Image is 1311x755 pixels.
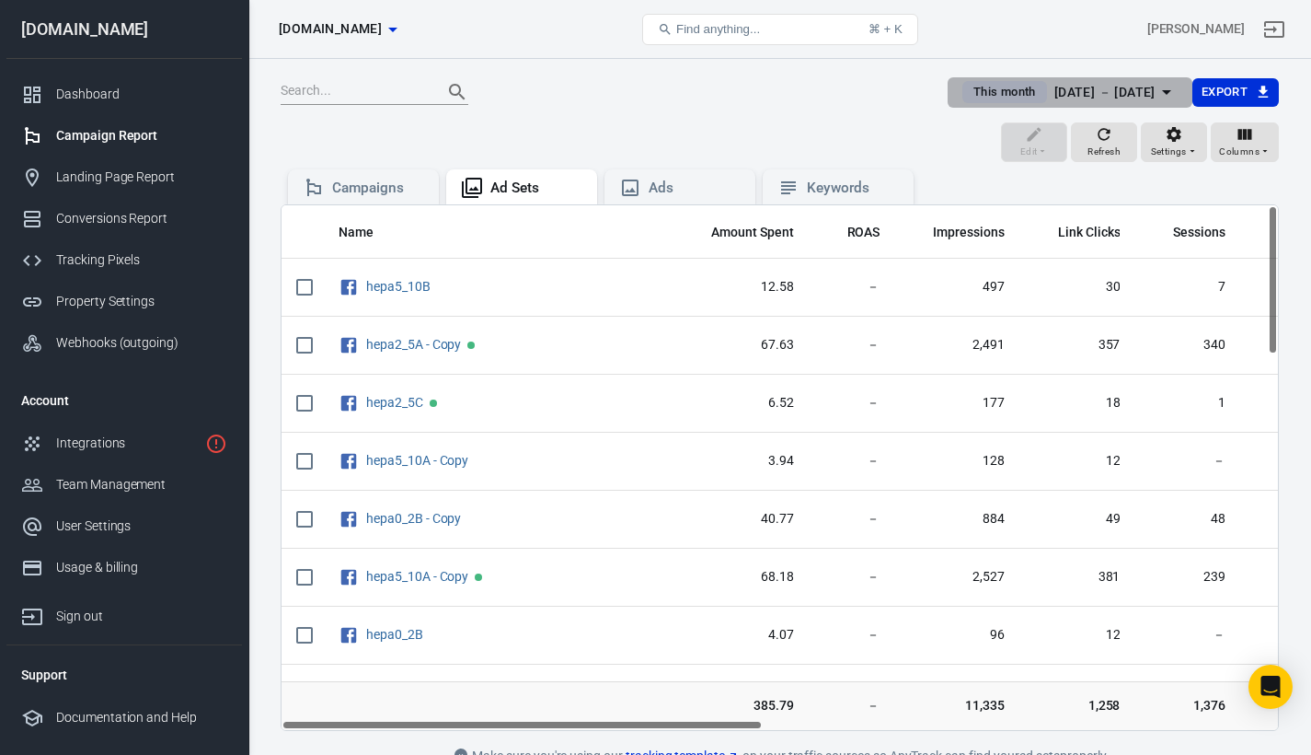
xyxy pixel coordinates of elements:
span: 68.18 [687,568,794,587]
div: Tracking Pixels [56,250,227,270]
div: Documentation and Help [56,708,227,727]
button: Export [1192,78,1279,107]
span: The number of clicks on links within the ad that led to advertiser-specified destinations [1058,221,1121,243]
span: 2,527 [909,568,1005,587]
svg: Facebook Ads [339,450,359,472]
span: 385.79 [687,697,794,715]
span: 48 [1149,510,1225,528]
span: － [823,626,880,645]
span: Active [430,400,437,407]
svg: Facebook Ads [339,624,359,646]
span: 7 [1149,278,1225,296]
a: User Settings [6,505,242,547]
button: Columns [1211,122,1279,163]
span: 49 [1034,510,1121,528]
a: Webhooks (outgoing) [6,322,242,364]
a: Sign out [6,588,242,637]
span: 11,335 [909,697,1005,715]
a: hepa5_10A - Copy [366,453,468,468]
span: Name [339,224,374,242]
span: 1 [1149,394,1225,412]
span: 40.77 [687,510,794,528]
a: Integrations [6,423,242,464]
a: Conversions Report [6,198,242,239]
div: Campaign Report [56,126,227,145]
a: Landing Page Report [6,157,242,198]
div: Integrations [56,434,198,453]
a: hepa5_10A - Copy [366,569,468,584]
a: Tracking Pixels [6,239,242,281]
span: 177 [909,394,1005,412]
span: 2,491 [909,336,1005,354]
span: 884 [909,510,1005,528]
span: － [1149,626,1225,645]
span: Active [475,574,482,581]
span: － [823,278,880,296]
div: User Settings [56,517,227,536]
span: Active [467,342,475,349]
span: 96 [909,626,1005,645]
span: Settings [1151,144,1187,160]
div: Landing Page Report [56,168,227,187]
a: hepa0_2B - Copy [366,511,461,526]
a: hepa2_5A - Copy [366,337,461,352]
span: hepa0_2B - Copy [366,512,464,525]
span: 6.52 [687,394,794,412]
span: 12 [1034,626,1121,645]
span: 128 [909,452,1005,470]
span: hepa5_10B [366,280,433,293]
span: 357 [1034,336,1121,354]
span: Refresh [1087,144,1121,160]
div: Ads [649,179,741,198]
span: 239 [1149,568,1225,587]
span: Find anything... [676,22,760,36]
span: The number of times your ads were on screen. [909,221,1005,243]
span: 30 [1034,278,1121,296]
span: 381 [1034,568,1121,587]
span: － [823,510,880,528]
svg: Facebook Ads [339,276,359,298]
button: This month[DATE] － [DATE] [948,77,1192,108]
span: 12 [1034,452,1121,470]
button: Search [435,70,479,114]
span: Sessions [1173,224,1225,242]
div: Property Settings [56,292,227,311]
svg: Facebook Ads [339,392,359,414]
span: Name [339,224,397,242]
span: － [823,394,880,412]
span: The number of clicks on links within the ad that led to advertiser-specified destinations [1034,221,1121,243]
div: Campaigns [332,179,424,198]
span: 12.58 [687,278,794,296]
a: hepa2_5C [366,395,423,410]
div: Open Intercom Messenger [1248,665,1293,709]
a: Dashboard [6,74,242,115]
span: worldwidehealthytip.com [279,17,382,41]
a: Campaign Report [6,115,242,157]
div: Keywords [807,179,899,198]
span: ROAS [847,224,880,242]
div: [DATE] － [DATE] [1054,81,1156,104]
span: － [823,568,880,587]
span: － [823,452,880,470]
span: This month [966,83,1043,101]
a: Usage & billing [6,547,242,588]
span: 4.07 [687,626,794,645]
button: Settings [1141,122,1207,163]
span: Amount Spent [711,224,794,242]
div: Account id: GXqx2G2u [1147,19,1245,39]
div: Webhooks (outgoing) [56,333,227,353]
a: Property Settings [6,281,242,322]
span: － [1149,452,1225,470]
span: The number of times your ads were on screen. [933,221,1005,243]
span: hepa2_5C [366,396,426,409]
span: Impressions [933,224,1005,242]
span: The estimated total amount of money you've spent on your campaign, ad set or ad during its schedule. [687,221,794,243]
span: 18 [1034,394,1121,412]
span: hepa5_10A - Copy [366,570,471,583]
a: hepa5_10B [366,279,431,294]
span: － [823,697,880,715]
button: Find anything...⌘ + K [642,14,918,45]
button: [DOMAIN_NAME] [271,12,404,46]
span: － [823,336,880,354]
span: Sessions [1149,224,1225,242]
